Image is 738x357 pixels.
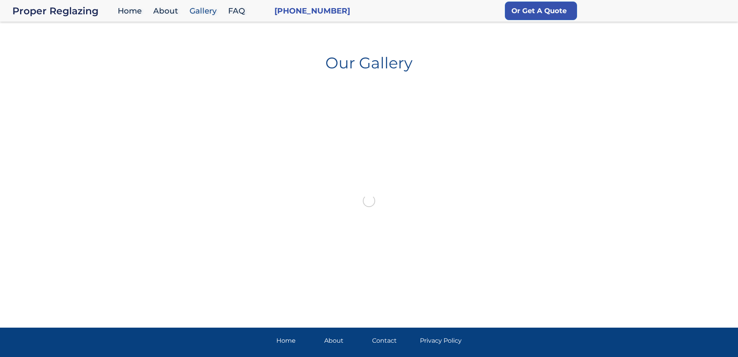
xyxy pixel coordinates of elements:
[114,3,149,19] a: Home
[276,335,318,346] a: Home
[12,5,114,16] div: Proper Reglazing
[149,3,186,19] a: About
[186,3,224,19] a: Gallery
[372,335,414,346] a: Contact
[12,49,726,71] h1: Our Gallery
[274,5,350,16] a: [PHONE_NUMBER]
[420,335,462,346] a: Privacy Policy
[224,3,253,19] a: FAQ
[324,335,366,346] a: About
[505,2,577,20] a: Or Get A Quote
[12,5,114,16] a: home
